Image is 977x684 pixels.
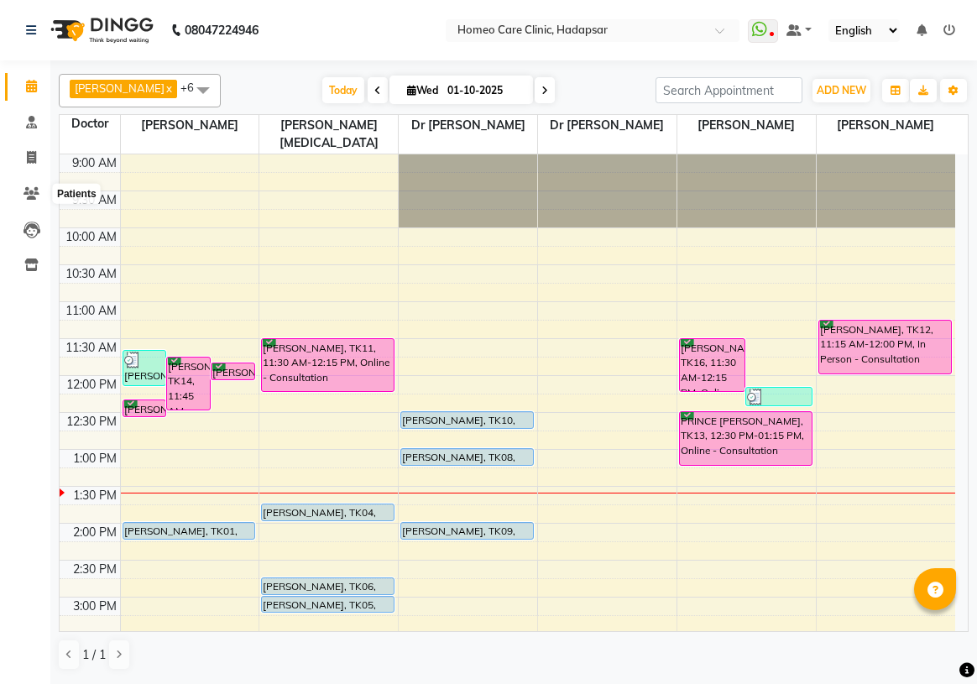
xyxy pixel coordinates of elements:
span: Dr [PERSON_NAME] [399,115,537,136]
div: 10:00 AM [62,228,120,246]
div: [PERSON_NAME], TK09, 02:00 PM-02:15 PM, In Person - Follow Up [401,523,533,539]
input: Search Appointment [656,77,802,103]
a: x [165,81,172,95]
div: [PERSON_NAME], TK18, 12:20 PM-12:35 PM, In Person - Follow Up [123,400,166,416]
span: ADD NEW [817,84,866,97]
button: ADD NEW [812,79,870,102]
iframe: chat widget [906,617,960,667]
div: [PERSON_NAME], TK05, 03:00 PM-03:15 PM, In Person - Follow Up [262,597,394,612]
div: 12:00 PM [63,376,120,394]
span: [PERSON_NAME] [75,81,165,95]
div: PRINCE [PERSON_NAME], TK13, 12:30 PM-01:15 PM, Online - Consultation [680,412,812,465]
div: 10:30 AM [62,265,120,283]
span: [PERSON_NAME][MEDICAL_DATA] [259,115,398,154]
span: [PERSON_NAME] [121,115,259,136]
div: [PERSON_NAME], TK04, 01:45 PM-02:00 PM, In Person - Follow Up [262,504,394,520]
div: [PERSON_NAME], TK17, 11:50 AM-12:05 PM, In Person - Follow Up [212,363,254,379]
b: 08047224946 [185,7,259,54]
div: [PERSON_NAME], TK14, 11:45 AM-12:30 PM, Online - Consultation [167,358,210,410]
div: [PERSON_NAME], TK16, 11:30 AM-12:15 PM, Online - Consultation [680,339,745,391]
span: Wed [403,84,442,97]
div: 11:30 AM [62,339,120,357]
div: Patients [53,184,101,204]
span: Dr [PERSON_NAME] [538,115,677,136]
div: 1:30 PM [70,487,120,504]
span: [PERSON_NAME] [677,115,816,136]
div: [PERSON_NAME], TK15, 11:40 AM-12:10 PM, In Person - Follow Up,Medicine [123,351,166,385]
div: [PERSON_NAME], TK12, 11:15 AM-12:00 PM, In Person - Consultation [819,321,951,373]
span: Today [322,77,364,103]
div: 1:00 PM [70,450,120,467]
div: [PERSON_NAME], TK19, 12:10 PM-12:26 PM, Medicine,Courier Charges out of City [746,388,811,405]
span: [PERSON_NAME] [817,115,955,136]
div: 11:00 AM [62,302,120,320]
img: logo [43,7,158,54]
div: 12:30 PM [63,413,120,431]
span: +6 [180,81,206,94]
div: 3:00 PM [70,598,120,615]
div: [PERSON_NAME], TK10, 12:30 PM-12:45 PM, In Person - Follow Up [401,412,533,428]
div: 2:30 PM [70,561,120,578]
div: [PERSON_NAME], TK01, 02:00 PM-02:15 PM, In Person - Follow Up [123,523,255,539]
div: [PERSON_NAME], TK08, 01:00 PM-01:15 PM, In Person - Follow Up [401,449,533,465]
div: 9:00 AM [69,154,120,172]
div: Doctor [60,115,120,133]
div: [PERSON_NAME], TK06, 02:45 PM-03:00 PM, In Person - Follow Up [262,578,394,594]
div: [PERSON_NAME], TK11, 11:30 AM-12:15 PM, Online - Consultation [262,339,394,391]
span: 1 / 1 [82,646,106,664]
input: 2025-10-01 [442,78,526,103]
div: 2:00 PM [70,524,120,541]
